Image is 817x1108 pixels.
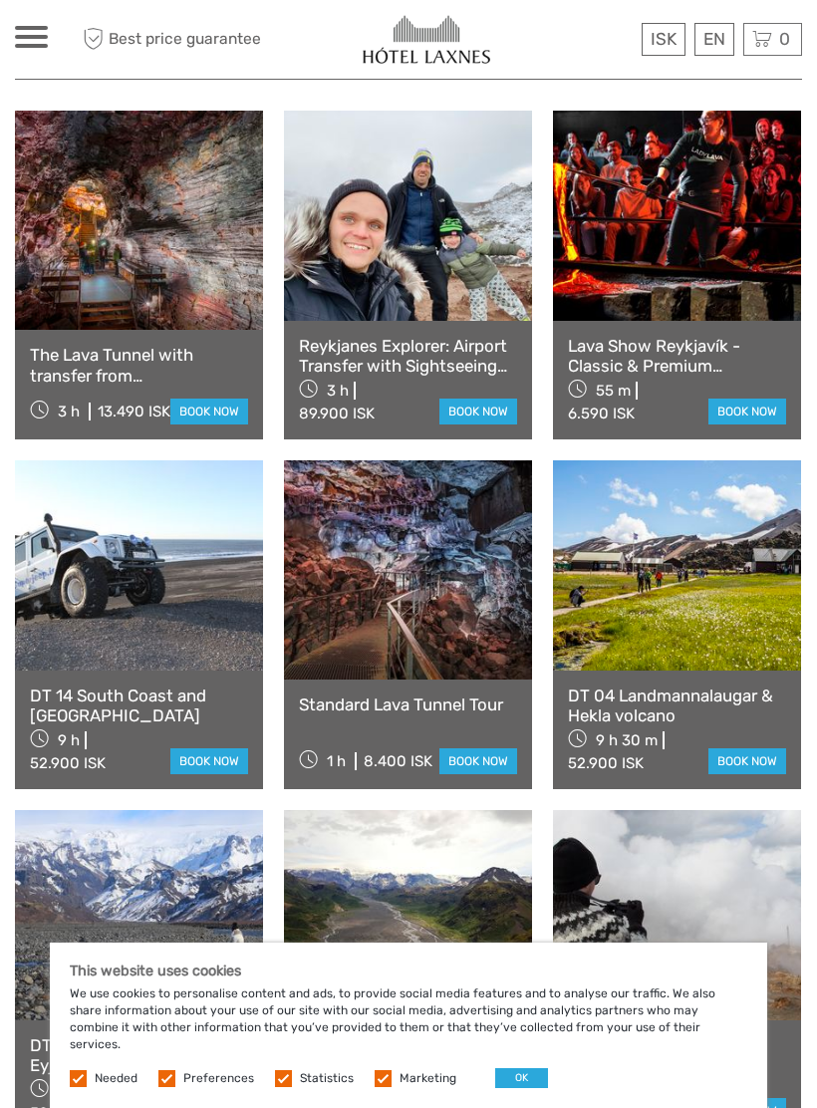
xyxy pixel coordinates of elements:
[400,1070,456,1087] label: Marketing
[98,403,170,420] div: 13.490 ISK
[568,754,644,772] div: 52.900 ISK
[708,399,786,424] a: book now
[776,29,793,49] span: 0
[299,336,517,377] a: Reykjanes Explorer: Airport Transfer with Sightseeing Adventure
[229,31,253,55] button: Open LiveChat chat widget
[439,748,517,774] a: book now
[300,1070,354,1087] label: Statistics
[568,405,635,422] div: 6.590 ISK
[596,731,658,749] span: 9 h 30 m
[70,963,747,979] h5: This website uses cookies
[30,345,248,386] a: The Lava Tunnel with transfer from [GEOGRAPHIC_DATA]
[28,35,225,51] p: We're away right now. Please check back later!
[95,1070,137,1087] label: Needed
[58,403,80,420] span: 3 h
[568,686,786,726] a: DT 04 Landmannalaugar & Hekla volcano
[327,382,349,400] span: 3 h
[596,382,631,400] span: 55 m
[299,694,517,714] a: Standard Lava Tunnel Tour
[30,754,106,772] div: 52.900 ISK
[50,943,767,1108] div: We use cookies to personalise content and ads, to provide social media features and to analyse ou...
[651,29,677,49] span: ISK
[439,399,517,424] a: book now
[568,336,786,377] a: Lava Show Reykjavík - Classic & Premium Experience
[30,1035,248,1076] a: DT 03 Thorsmork and Eyjafjallajokull
[183,1070,254,1087] label: Preferences
[299,405,375,422] div: 89.900 ISK
[363,15,490,64] img: 653-b5268f4b-db9b-4810-b113-e60007b829f7_logo_small.jpg
[694,23,734,56] div: EN
[708,748,786,774] a: book now
[30,686,248,726] a: DT 14 South Coast and [GEOGRAPHIC_DATA]
[170,748,248,774] a: book now
[78,23,261,56] span: Best price guarantee
[495,1068,548,1088] button: OK
[170,399,248,424] a: book now
[58,731,80,749] span: 9 h
[364,752,432,770] div: 8.400 ISK
[327,752,346,770] span: 1 h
